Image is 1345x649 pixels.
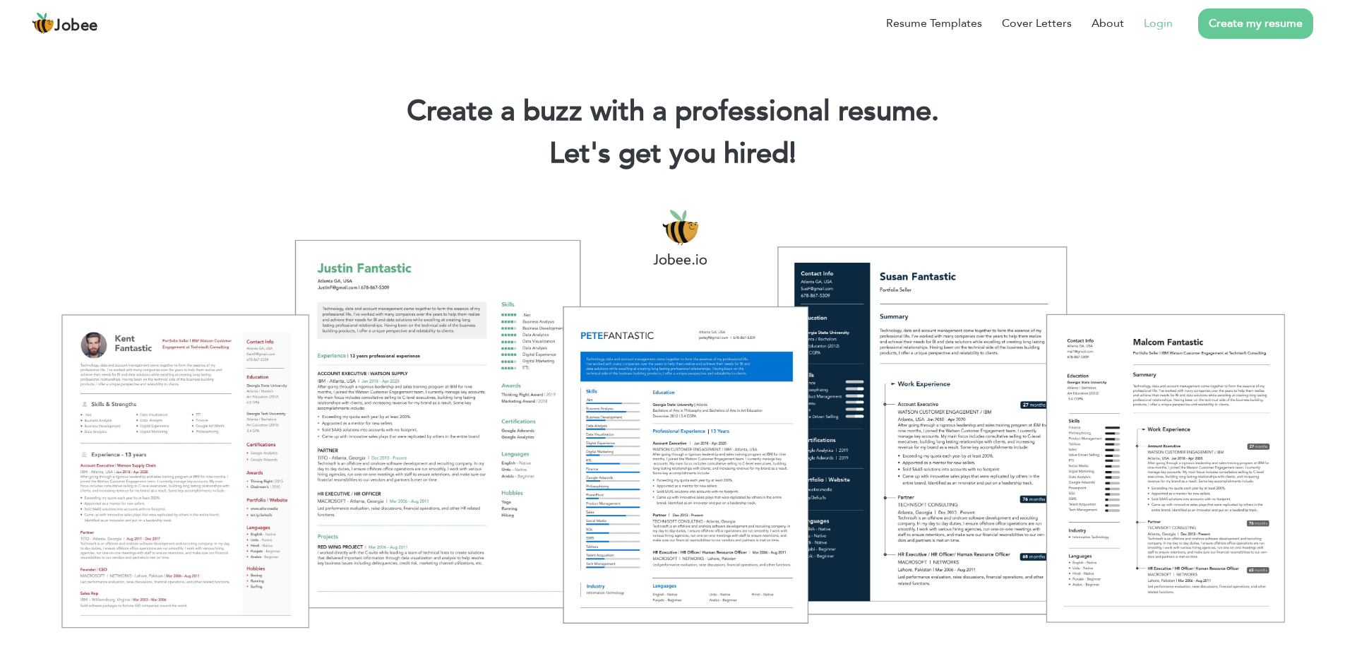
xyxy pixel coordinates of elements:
[54,18,98,34] span: Jobee
[32,12,54,35] img: jobee.io
[32,12,98,35] a: Jobee
[1002,15,1072,32] a: Cover Letters
[1144,15,1173,32] a: Login
[21,136,1324,172] h2: Let's
[886,15,982,32] a: Resume Templates
[618,134,796,173] span: get you hired!
[1198,8,1313,39] a: Create my resume
[21,93,1324,130] h1: Create a buzz with a professional resume.
[1092,15,1124,32] a: About
[789,134,796,173] span: |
